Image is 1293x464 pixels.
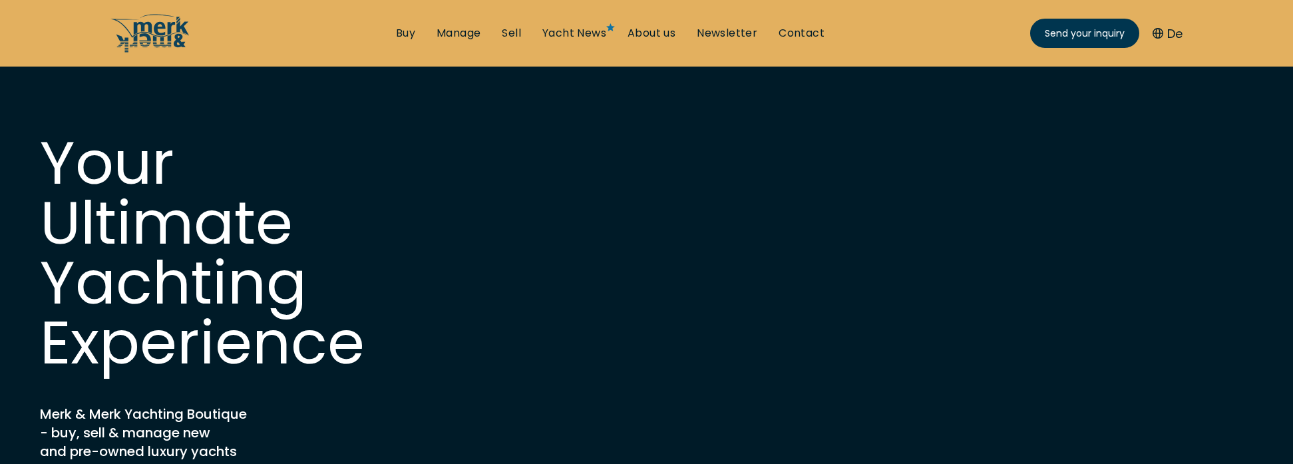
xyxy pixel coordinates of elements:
[697,26,757,41] a: Newsletter
[396,26,415,41] a: Buy
[628,26,675,41] a: About us
[1045,27,1125,41] span: Send your inquiry
[1030,19,1139,48] a: Send your inquiry
[502,26,521,41] a: Sell
[40,405,373,461] h2: Merk & Merk Yachting Boutique - buy, sell & manage new and pre-owned luxury yachts
[779,26,825,41] a: Contact
[542,26,606,41] a: Yacht News
[1153,25,1183,43] button: De
[40,133,439,373] h1: Your Ultimate Yachting Experience
[437,26,480,41] a: Manage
